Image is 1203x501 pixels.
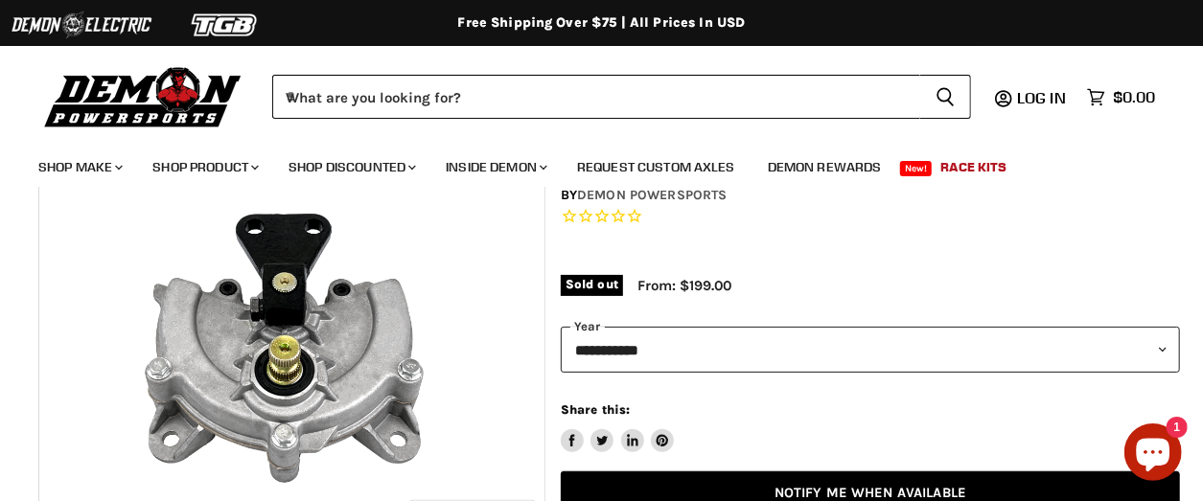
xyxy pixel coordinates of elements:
img: Demon Powersports [38,62,248,130]
a: Demon Rewards [753,148,896,187]
span: Log in [1017,88,1066,107]
a: Demon Powersports [577,187,727,203]
a: Race Kits [927,148,1022,187]
a: Shop Discounted [274,148,428,187]
ul: Main menu [24,140,1150,187]
inbox-online-store-chat: Shopify online store chat [1119,423,1188,486]
a: Inside Demon [431,148,559,187]
aside: Share this: [561,401,675,452]
select: year [561,327,1180,374]
span: Sold out [561,275,623,296]
button: Search [920,75,971,119]
span: From: $199.00 [637,277,731,294]
a: $0.00 [1077,83,1165,111]
span: Rated 0.0 out of 5 stars 0 reviews [561,207,1180,227]
img: TGB Logo 2 [153,7,297,43]
span: New! [900,161,933,176]
span: $0.00 [1113,88,1155,106]
input: When autocomplete results are available use up and down arrows to review and enter to select [272,75,920,119]
a: Shop Product [138,148,270,187]
span: Share this: [561,402,630,417]
a: Log in [1008,89,1077,106]
a: Shop Make [24,148,134,187]
form: Product [272,75,971,119]
img: Demon Electric Logo 2 [10,7,153,43]
a: Request Custom Axles [563,148,750,187]
div: by [561,185,1180,206]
